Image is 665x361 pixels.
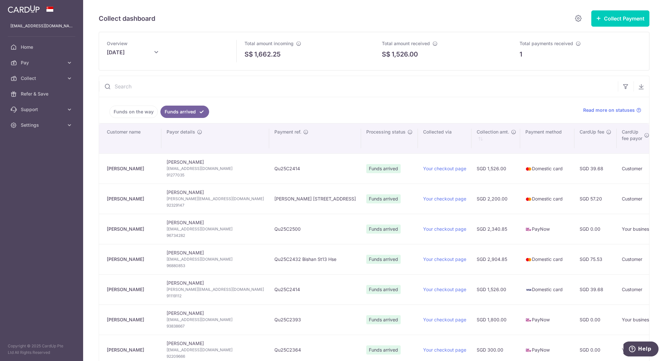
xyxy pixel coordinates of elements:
img: visa-sm-192604c4577d2d35970c8ed26b86981c2741ebd56154ab54ad91a526f0f24972.png [525,287,532,293]
img: mastercard-sm-87a3fd1e0bddd137fecb07648320f44c262e2538e7db6024463105ddbc961eb2.png [525,256,532,263]
span: 91277035 [167,172,264,178]
span: Overview [107,41,128,46]
td: Qu25C2414 [269,153,361,184]
span: Processing status [366,129,406,135]
span: Refer & Save [21,91,64,97]
td: Customer [617,244,657,274]
span: Collect [21,75,64,82]
span: 92329147 [167,202,264,209]
span: Collection amt. [477,129,509,135]
h5: Collect dashboard [99,13,155,24]
span: [EMAIL_ADDRESS][DOMAIN_NAME] [167,316,264,323]
span: 91119112 [167,293,264,299]
td: Qu25C2432 Bishan St13 Hse [269,244,361,274]
img: paynow-md-4fe65508ce96feda548756c5ee0e473c78d4820b8ea51387c6e4ad89e58a5e61.png [525,347,532,354]
td: SGD 75.53 [574,244,617,274]
p: [EMAIL_ADDRESS][DOMAIN_NAME] [10,23,73,29]
a: Your checkout page [423,166,466,171]
span: Settings [21,122,64,128]
a: Funds on the way [109,106,158,118]
iframe: Opens a widget where you can find more information [623,342,659,358]
span: Funds arrived [366,255,401,264]
a: Your checkout page [423,196,466,201]
span: Funds arrived [366,345,401,355]
span: Total amount incoming [245,41,294,46]
p: 1,526.00 [392,49,418,59]
a: Your checkout page [423,287,466,292]
td: [PERSON_NAME] [STREET_ADDRESS] [269,184,361,214]
span: CardUp fee [580,129,604,135]
span: Funds arrived [366,164,401,173]
div: [PERSON_NAME] [107,196,156,202]
span: S$ [382,49,390,59]
a: Your checkout page [423,226,466,232]
td: Your business [617,214,657,244]
div: [PERSON_NAME] [107,226,156,232]
div: [PERSON_NAME] [107,316,156,323]
td: [PERSON_NAME] [161,274,269,304]
td: SGD 0.00 [574,214,617,244]
div: [PERSON_NAME] [107,347,156,353]
td: Customer [617,153,657,184]
img: paynow-md-4fe65508ce96feda548756c5ee0e473c78d4820b8ea51387c6e4ad89e58a5e61.png [525,226,532,233]
td: Customer [617,274,657,304]
span: 96734282 [167,232,264,239]
th: Customer name [99,123,161,153]
td: SGD 1,526.00 [471,274,520,304]
span: Funds arrived [366,194,401,203]
span: S$ [245,49,253,59]
th: Processing status [361,123,418,153]
td: SGD 39.68 [574,274,617,304]
span: Total amount received [382,41,430,46]
th: Payment ref. [269,123,361,153]
span: [PERSON_NAME][EMAIL_ADDRESS][DOMAIN_NAME] [167,286,264,293]
span: [EMAIL_ADDRESS][DOMAIN_NAME] [167,226,264,232]
input: Search [99,76,618,97]
td: Domestic card [520,153,574,184]
span: Funds arrived [366,315,401,324]
td: Domestic card [520,184,574,214]
td: [PERSON_NAME] [161,184,269,214]
span: Funds arrived [366,225,401,234]
span: 92209666 [167,353,264,360]
span: [EMAIL_ADDRESS][DOMAIN_NAME] [167,256,264,263]
div: [PERSON_NAME] [107,165,156,172]
span: Funds arrived [366,285,401,294]
span: [EMAIL_ADDRESS][DOMAIN_NAME] [167,165,264,172]
p: 1 [520,49,522,59]
a: Your checkout page [423,317,466,322]
a: Your checkout page [423,256,466,262]
button: Collect Payment [591,10,649,27]
img: CardUp [8,5,40,13]
span: Support [21,106,64,113]
td: SGD 2,340.85 [471,214,520,244]
span: CardUp fee payor [622,129,642,142]
td: SGD 2,200.00 [471,184,520,214]
span: 93838667 [167,323,264,329]
a: Funds arrived [160,106,209,118]
span: Pay [21,59,64,66]
td: SGD 0.00 [574,304,617,335]
td: PayNow [520,214,574,244]
td: [PERSON_NAME] [161,214,269,244]
span: 96880853 [167,263,264,269]
td: SGD 1,526.00 [471,153,520,184]
p: 1,662.25 [254,49,281,59]
span: Help [15,5,28,10]
td: Qu25C2393 [269,304,361,335]
td: Domestic card [520,274,574,304]
span: Payment ref. [274,129,301,135]
span: [PERSON_NAME][EMAIL_ADDRESS][DOMAIN_NAME] [167,196,264,202]
div: [PERSON_NAME] [107,256,156,263]
a: Read more on statuses [583,107,641,113]
th: Collected via [418,123,471,153]
td: Your business [617,304,657,335]
th: CardUpfee payor [617,123,657,153]
td: SGD 1,800.00 [471,304,520,335]
td: [PERSON_NAME] [161,304,269,335]
th: Payment method [520,123,574,153]
td: Qu25C2500 [269,214,361,244]
td: Customer [617,184,657,214]
th: Collection amt. : activate to sort column ascending [471,123,520,153]
span: Home [21,44,64,50]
